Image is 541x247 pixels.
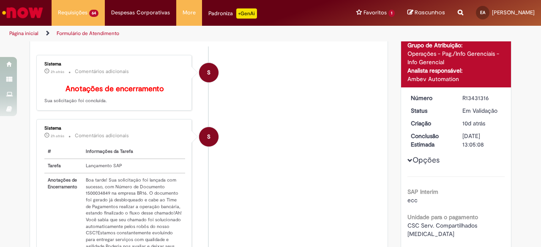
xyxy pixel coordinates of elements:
span: 1 [388,10,395,17]
div: 20/08/2025 09:54:49 [462,119,502,128]
span: 64 [89,10,98,17]
div: Grupo de Atribuição: [407,41,505,49]
ul: Trilhas de página [6,26,354,41]
time: 20/08/2025 09:54:49 [462,119,485,127]
p: +GenAi [236,8,257,19]
small: Comentários adicionais [75,132,129,139]
b: Unidade para o pagamento [407,213,478,221]
dt: Criação [404,119,456,128]
div: R13431316 [462,94,502,102]
span: 10d atrás [462,119,485,127]
dt: Número [404,94,456,102]
th: # [44,145,82,159]
span: Rascunhos [415,8,445,16]
b: SAP Interim [407,188,438,195]
span: Favoritos [363,8,387,17]
div: Operações - Pag./Info Gerenciais - Info Gerencial [407,49,505,66]
b: Anotações de encerramento [66,84,164,94]
dt: Conclusão Estimada [404,132,456,149]
div: Em Validação [462,106,502,115]
p: Sua solicitação foi concluída. [44,85,185,104]
a: Formulário de Atendimento [57,30,119,37]
img: ServiceNow [1,4,44,21]
th: Informações da Tarefa [82,145,185,159]
span: S [207,127,210,147]
small: Comentários adicionais [75,68,129,75]
span: S [207,62,210,83]
span: [PERSON_NAME] [492,9,535,16]
span: 2h atrás [51,133,64,138]
dt: Status [404,106,456,115]
div: Sistema [44,126,185,131]
td: Lançamento SAP [82,159,185,173]
div: Padroniza [208,8,257,19]
span: Requisições [58,8,87,17]
div: System [199,63,219,82]
div: Analista responsável: [407,66,505,75]
div: [DATE] 13:05:08 [462,132,502,149]
time: 29/08/2025 14:02:34 [51,133,64,138]
span: ecc [407,196,418,204]
time: 29/08/2025 14:02:35 [51,69,64,74]
div: Ambev Automation [407,75,505,83]
span: 2h atrás [51,69,64,74]
a: Rascunhos [407,9,445,17]
a: Página inicial [9,30,38,37]
span: CSC Serv. Compartilhados [MEDICAL_DATA] [407,222,479,238]
span: Despesas Corporativas [111,8,170,17]
div: System [199,127,219,147]
span: EA [480,10,485,15]
div: Sistema [44,62,185,67]
th: Tarefa [44,159,82,173]
span: More [183,8,196,17]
